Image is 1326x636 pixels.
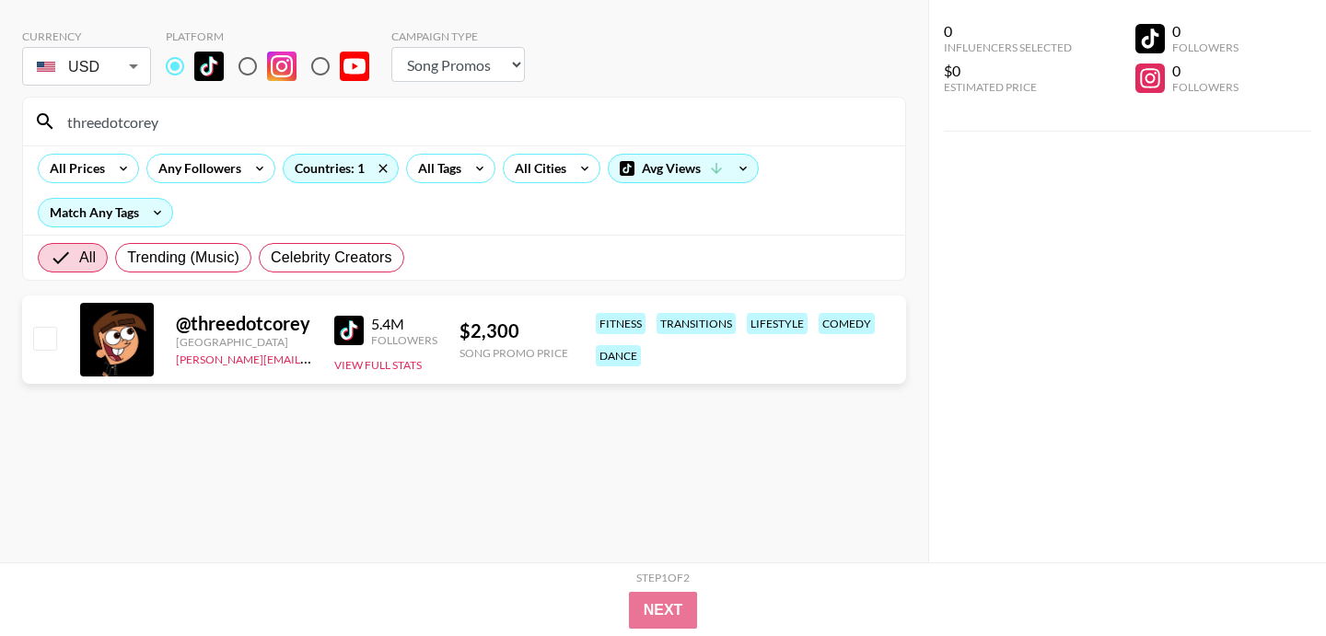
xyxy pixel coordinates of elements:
img: TikTok [194,52,224,81]
div: dance [596,345,641,366]
div: @ threedotcorey [176,312,312,335]
div: comedy [819,313,875,334]
img: TikTok [334,316,364,345]
iframe: Drift Widget Chat Controller [1234,544,1304,614]
div: All Cities [504,155,570,182]
div: All Prices [39,155,109,182]
div: Step 1 of 2 [636,571,690,584]
button: Next [629,592,698,629]
span: Trending (Music) [127,247,239,269]
div: fitness [596,313,646,334]
div: Song Promo Price [459,346,568,360]
input: Search by User Name [56,107,894,136]
img: Instagram [267,52,297,81]
div: Influencers Selected [944,40,1072,54]
div: USD [26,51,147,83]
div: All Tags [407,155,465,182]
div: Platform [166,29,384,43]
div: transitions [657,313,736,334]
div: Any Followers [147,155,245,182]
div: 0 [1172,22,1239,40]
div: Countries: 1 [284,155,398,182]
div: 0 [1172,62,1239,80]
div: Followers [371,333,437,347]
img: YouTube [340,52,369,81]
div: Campaign Type [391,29,525,43]
div: lifestyle [747,313,808,334]
span: Celebrity Creators [271,247,392,269]
div: Avg Views [609,155,758,182]
div: Currency [22,29,151,43]
div: Followers [1172,40,1239,54]
div: Match Any Tags [39,199,172,226]
span: All [79,247,96,269]
div: Followers [1172,80,1239,94]
div: 0 [944,22,1072,40]
div: 5.4M [371,315,437,333]
button: View Full Stats [334,358,422,372]
div: Estimated Price [944,80,1072,94]
div: [GEOGRAPHIC_DATA] [176,335,312,349]
div: $ 2,300 [459,319,568,342]
a: [PERSON_NAME][EMAIL_ADDRESS][PERSON_NAME][PERSON_NAME][DOMAIN_NAME] [176,349,623,366]
div: $0 [944,62,1072,80]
